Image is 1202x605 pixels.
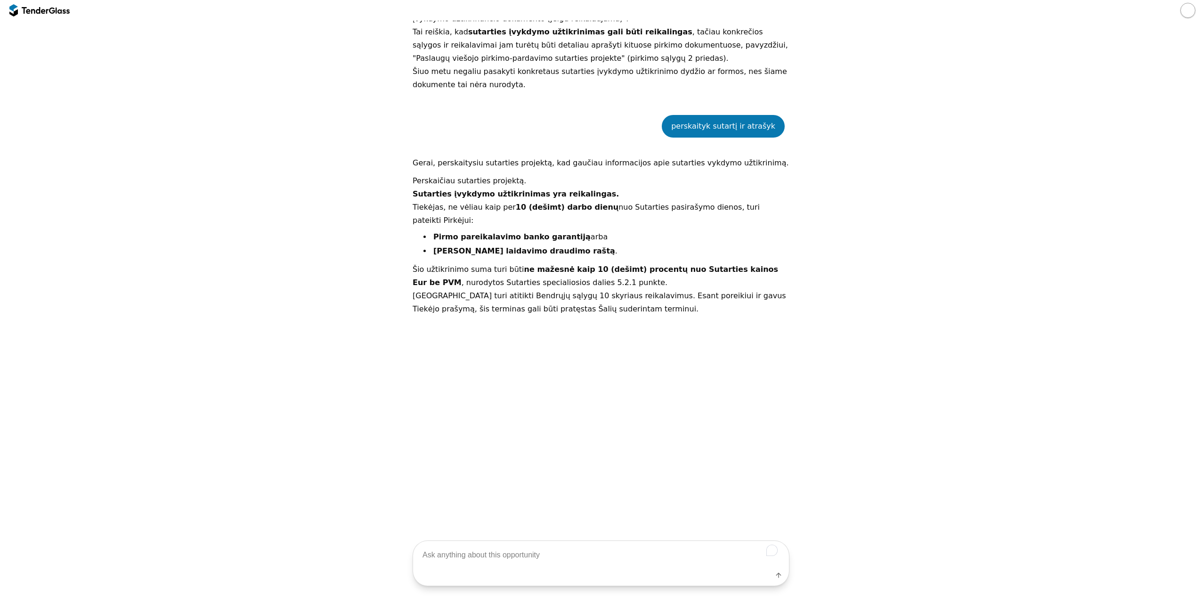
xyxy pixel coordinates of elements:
textarea: To enrich screen reader interactions, please activate Accessibility in Grammarly extension settings [413,541,789,569]
strong: [PERSON_NAME] laidavimo draudimo raštą [433,246,615,255]
div: perskaityk sutartį ir atrašyk [671,120,775,133]
p: Tiekėjas, ne vėliau kaip per nuo Sutarties pasirašymo dienos, turi pateikti Pirkėjui: [413,201,789,227]
strong: Sutarties įvykdymo užtikrinimas yra reikalingas. [413,189,619,198]
p: Gerai, perskaitysiu sutarties projektą, kad gaučiau informacijos apie sutarties vykdymo užtikrinimą. [413,156,789,170]
p: [GEOGRAPHIC_DATA] turi atitikti Bendrųjų sąlygų 10 skyriaus reikalavimus. Esant poreikiui ir gavu... [413,289,789,316]
strong: sutarties įvykdymo užtikrinimas gali būti reikalingas [468,27,692,36]
li: arba [431,231,789,243]
p: Šio užtikrinimo suma turi būti , nurodytos Sutarties specialiosios dalies 5.2.1 punkte. [413,263,789,289]
p: Perskaičiau sutarties projektą. [413,174,789,188]
strong: 10 (dešimt) darbo dienų [516,203,618,212]
strong: ne mažesnė kaip 10 (dešimt) procentų nuo Sutarties kainos Eur be PVM [413,265,778,287]
li: . [431,245,789,257]
strong: Pirmo pareikalavimo banko garantiją [433,232,591,241]
p: Tai reiškia, kad , tačiau konkrečios sąlygos ir reikalavimai jam turėtų būti detaliau aprašyti ki... [413,25,789,65]
p: Šiuo metu negaliu pasakyti konkretaus sutarties įvykdymo užtikrinimo dydžio ar formos, nes šiame ... [413,65,789,91]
